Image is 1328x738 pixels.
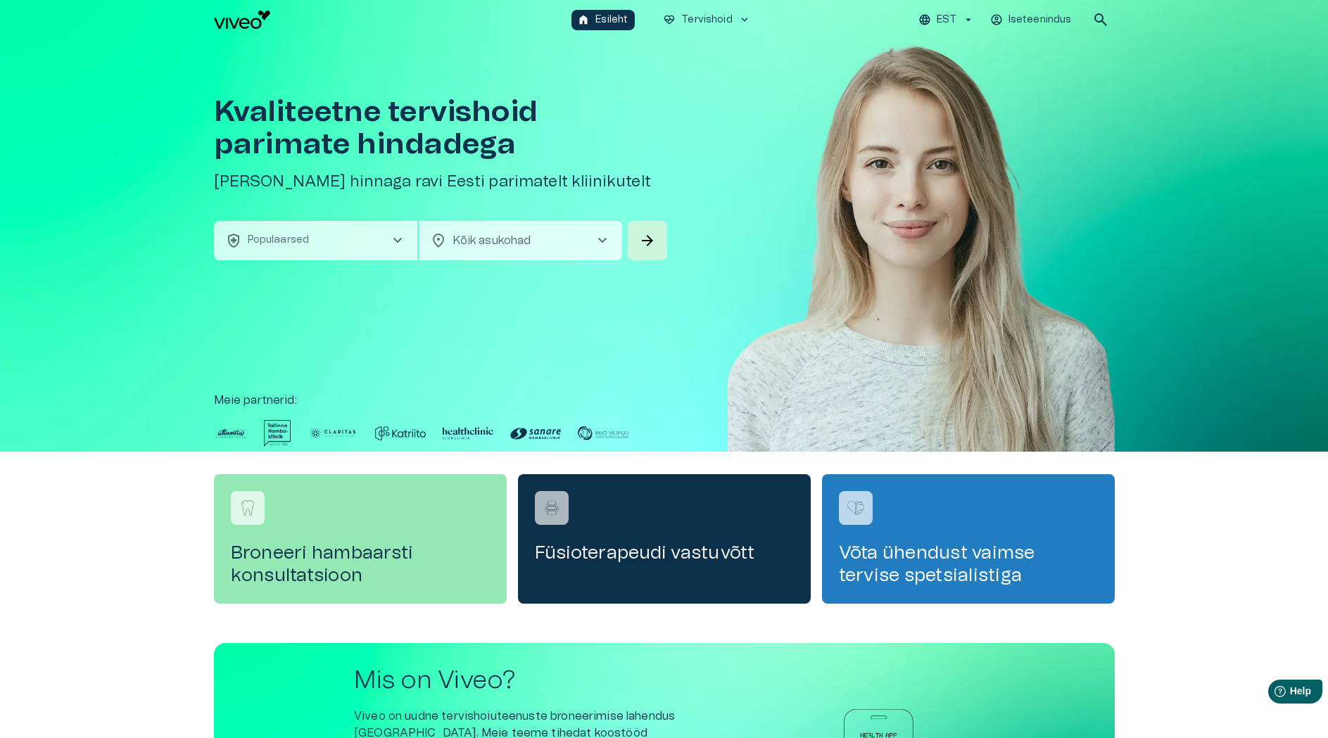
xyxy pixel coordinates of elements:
[916,10,976,30] button: EST
[214,474,507,604] a: Navigate to service booking
[518,474,811,604] a: Navigate to service booking
[510,420,561,447] img: Partner logo
[214,11,567,29] a: Navigate to homepage
[231,542,490,587] h4: Broneeri hambaarsti konsultatsioon
[663,13,676,26] span: ecg_heart
[375,420,426,447] img: Partner logo
[1008,13,1072,27] p: Iseteenindus
[214,392,1115,409] p: Meie partnerid :
[845,497,866,518] img: Võta ühendust vaimse tervise spetsialistiga logo
[728,39,1115,494] img: Woman smiling
[988,10,1075,30] button: Iseteenindus
[571,10,635,30] button: homeEsileht
[264,420,291,447] img: Partner logo
[541,497,562,518] img: Füsioterapeudi vastuvõtt logo
[639,232,656,249] span: arrow_forward
[214,96,670,160] h1: Kvaliteetne tervishoid parimate hindadega
[594,232,611,249] span: chevron_right
[1087,6,1115,34] button: open search modal
[248,233,310,248] p: Populaarsed
[1218,674,1328,713] iframe: Help widget launcher
[681,13,733,27] p: Tervishoid
[578,420,628,447] img: Partner logo
[308,420,358,447] img: Partner logo
[225,232,242,249] span: health_and_safety
[822,474,1115,604] a: Navigate to service booking
[595,13,628,27] p: Esileht
[214,172,670,192] h5: [PERSON_NAME] hinnaga ravi Eesti parimatelt kliinikutelt
[738,13,751,26] span: keyboard_arrow_down
[535,542,794,564] h4: Füsioterapeudi vastuvõtt
[453,232,571,249] p: Kõik asukohad
[237,497,258,518] img: Broneeri hambaarsti konsultatsioon logo
[657,10,757,30] button: ecg_heartTervishoidkeyboard_arrow_down
[628,221,667,260] button: Search
[214,221,417,260] button: health_and_safetyPopulaarsedchevron_right
[214,420,248,447] img: Partner logo
[430,232,447,249] span: location_on
[839,542,1098,587] h4: Võta ühendust vaimse tervise spetsialistiga
[389,232,406,249] span: chevron_right
[214,11,270,29] img: Viveo logo
[1092,11,1109,28] span: search
[577,13,590,26] span: home
[354,666,727,696] h2: Mis on Viveo?
[937,13,956,27] p: EST
[443,420,493,447] img: Partner logo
